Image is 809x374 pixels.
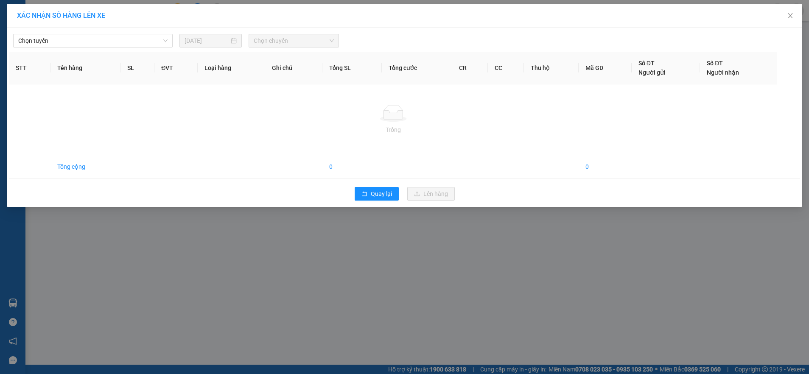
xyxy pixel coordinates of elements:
th: CR [452,52,488,84]
th: Tên hàng [50,52,120,84]
th: Loại hàng [198,52,266,84]
span: Chọn tuyến [18,34,168,47]
span: Quay lại [371,189,392,198]
span: Số ĐT [638,60,655,67]
span: Người gửi [638,69,666,76]
button: Close [778,4,802,28]
th: Tổng SL [322,52,382,84]
th: ĐVT [154,52,197,84]
span: Chọn chuyến [254,34,334,47]
th: Mã GD [579,52,632,84]
span: Người nhận [707,69,739,76]
th: STT [9,52,50,84]
th: Thu hộ [524,52,579,84]
span: rollback [361,191,367,198]
td: 0 [579,155,632,179]
span: XÁC NHẬN SỐ HÀNG LÊN XE [17,11,105,20]
input: 11/08/2025 [185,36,229,45]
button: uploadLên hàng [407,187,455,201]
td: 0 [322,155,382,179]
td: Tổng cộng [50,155,120,179]
th: Ghi chú [265,52,322,84]
th: SL [120,52,155,84]
div: Trống [16,125,770,134]
th: Tổng cước [382,52,453,84]
th: CC [488,52,523,84]
span: close [787,12,794,19]
span: Số ĐT [707,60,723,67]
button: rollbackQuay lại [355,187,399,201]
